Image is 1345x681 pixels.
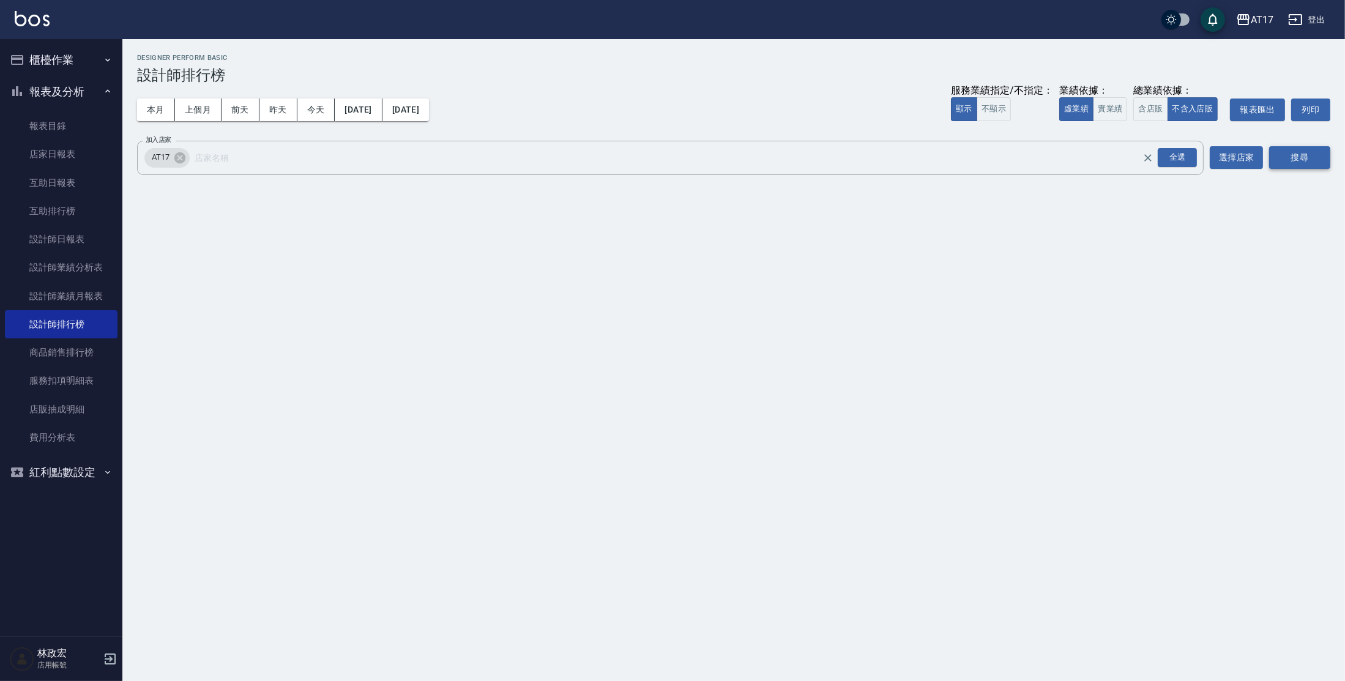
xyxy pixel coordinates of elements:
[192,147,1164,168] input: 店家名稱
[5,395,117,423] a: 店販抽成明細
[144,151,177,163] span: AT17
[5,423,117,452] a: 費用分析表
[335,99,382,121] button: [DATE]
[175,99,222,121] button: 上個月
[1059,84,1127,97] div: 業績依據：
[144,148,190,168] div: AT17
[1059,97,1094,121] button: 虛業績
[1283,9,1330,31] button: 登出
[5,225,117,253] a: 設計師日報表
[5,76,117,108] button: 報表及分析
[137,54,1330,62] h2: Designer Perform Basic
[977,97,1011,121] button: 不顯示
[5,197,117,225] a: 互助排行榜
[5,140,117,168] a: 店家日報表
[1230,99,1285,121] button: 報表匯出
[5,338,117,367] a: 商品銷售排行榜
[1133,97,1168,121] button: 含店販
[5,282,117,310] a: 設計師業績月報表
[1201,7,1225,32] button: save
[951,97,977,121] button: 顯示
[5,169,117,197] a: 互助日報表
[137,99,175,121] button: 本月
[1093,97,1127,121] button: 實業績
[10,647,34,671] img: Person
[259,99,297,121] button: 昨天
[1251,12,1273,28] div: AT17
[297,99,335,121] button: 今天
[15,11,50,26] img: Logo
[1168,97,1218,121] button: 不含入店販
[1269,146,1330,169] button: 搜尋
[5,367,117,395] a: 服務扣項明細表
[5,310,117,338] a: 設計師排行榜
[37,647,100,660] h5: 林政宏
[5,112,117,140] a: 報表目錄
[1210,146,1263,169] button: 選擇店家
[382,99,429,121] button: [DATE]
[137,67,1330,84] h3: 設計師排行榜
[1231,7,1278,32] button: AT17
[5,44,117,76] button: 櫃檯作業
[5,456,117,488] button: 紅利點數設定
[37,660,100,671] p: 店用帳號
[1133,84,1224,97] div: 總業績依據：
[1155,146,1199,169] button: Open
[1158,148,1197,167] div: 全選
[146,135,171,144] label: 加入店家
[951,84,1053,97] div: 服務業績指定/不指定：
[1291,99,1330,121] button: 列印
[1139,149,1157,166] button: Clear
[5,253,117,281] a: 設計師業績分析表
[222,99,259,121] button: 前天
